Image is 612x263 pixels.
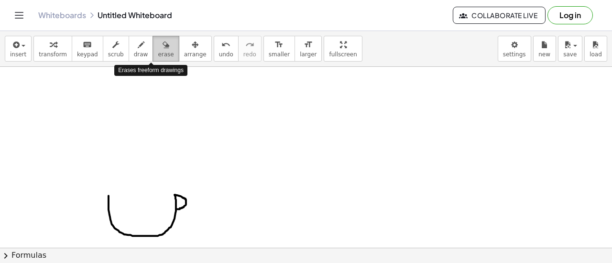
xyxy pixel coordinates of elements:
[453,7,546,24] button: Collaborate Live
[134,51,148,58] span: draw
[498,36,531,62] button: settings
[503,51,526,58] span: settings
[103,36,129,62] button: scrub
[269,51,290,58] span: smaller
[558,36,582,62] button: save
[461,11,537,20] span: Collaborate Live
[83,39,92,51] i: keyboard
[533,36,556,62] button: new
[590,51,602,58] span: load
[38,11,86,20] a: Whiteboards
[584,36,607,62] button: load
[219,51,233,58] span: undo
[263,36,295,62] button: format_sizesmaller
[238,36,262,62] button: redoredo
[184,51,207,58] span: arrange
[72,36,103,62] button: keyboardkeypad
[324,36,362,62] button: fullscreen
[304,39,313,51] i: format_size
[243,51,256,58] span: redo
[179,36,212,62] button: arrange
[245,39,254,51] i: redo
[153,36,179,62] button: erase
[214,36,239,62] button: undoundo
[33,36,72,62] button: transform
[11,8,27,23] button: Toggle navigation
[129,36,153,62] button: draw
[39,51,67,58] span: transform
[5,36,32,62] button: insert
[108,51,124,58] span: scrub
[274,39,284,51] i: format_size
[547,6,593,24] button: Log in
[114,65,187,76] div: Erases freeform drawings
[77,51,98,58] span: keypad
[158,51,174,58] span: erase
[538,51,550,58] span: new
[563,51,577,58] span: save
[295,36,322,62] button: format_sizelarger
[10,51,26,58] span: insert
[329,51,357,58] span: fullscreen
[221,39,230,51] i: undo
[300,51,317,58] span: larger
